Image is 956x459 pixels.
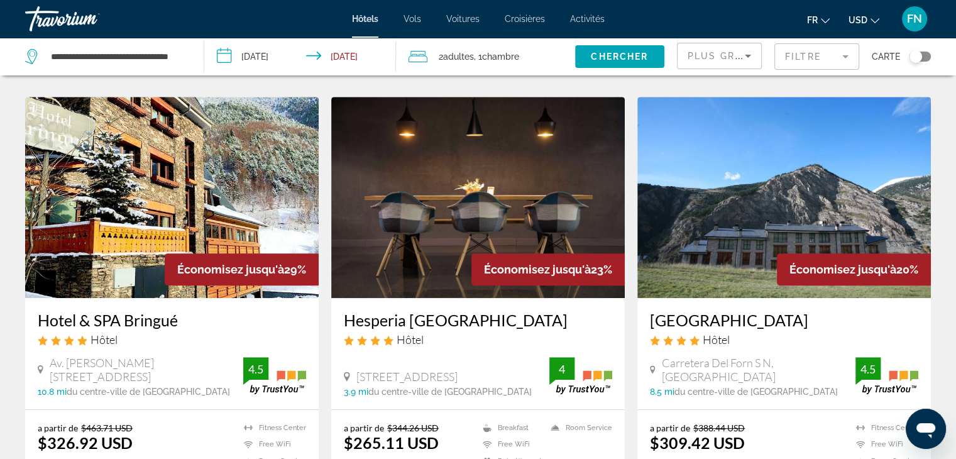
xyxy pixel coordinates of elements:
a: Voitures [446,14,480,24]
button: Change currency [849,11,879,29]
span: Hôtel [397,333,424,346]
div: 4 star Hotel [38,333,306,346]
span: USD [849,15,867,25]
li: Free WiFi [850,440,918,450]
div: 4.5 [855,362,881,377]
ins: $265.11 USD [344,433,439,452]
span: a partir de [38,423,78,433]
del: $388.44 USD [693,423,745,433]
img: trustyou-badge.svg [243,357,306,394]
span: Chercher [591,52,648,62]
div: 4 star Hotel [650,333,918,346]
a: Activités [570,14,605,24]
a: Travorium [25,3,151,35]
button: Toggle map [900,51,931,62]
span: Carretera Del Forn S N, [GEOGRAPHIC_DATA] [662,356,855,384]
img: Hotel image [25,97,319,298]
span: FN [907,13,922,25]
button: Travelers: 2 adults, 0 children [396,38,575,75]
button: User Menu [898,6,931,32]
button: Change language [807,11,830,29]
li: Breakfast [476,423,544,433]
span: 8.5 mi [650,387,674,397]
div: 29% [165,253,319,285]
button: Check-in date: Sep 6, 2025 Check-out date: Sep 9, 2025 [204,38,396,75]
span: Hôtel [703,333,730,346]
li: Fitness Center [238,423,306,433]
img: Hotel image [637,97,931,298]
img: trustyou-badge.svg [855,357,918,394]
span: fr [807,15,818,25]
span: 10.8 mi [38,387,67,397]
span: 2 [439,48,474,65]
span: [STREET_ADDRESS] [356,370,458,384]
span: du centre-ville de [GEOGRAPHIC_DATA] [674,387,838,397]
span: Carte [872,48,900,65]
div: 20% [777,253,931,285]
img: Hotel image [331,97,625,298]
div: 4 [549,362,574,377]
img: trustyou-badge.svg [549,357,612,394]
span: du centre-ville de [GEOGRAPHIC_DATA] [368,387,532,397]
a: Croisières [505,14,545,24]
mat-select: Sort by [688,48,751,64]
div: 23% [471,253,625,285]
a: Hotel & SPA Bringué [38,311,306,329]
span: Hôtel [91,333,118,346]
span: Économisez jusqu'à [177,263,284,276]
ins: $309.42 USD [650,433,745,452]
div: 4 star Hotel [344,333,612,346]
button: Chercher [575,45,664,68]
li: Room Service [544,423,612,433]
span: du centre-ville de [GEOGRAPHIC_DATA] [67,387,230,397]
div: 4.5 [243,362,268,377]
span: Av. [PERSON_NAME][STREET_ADDRESS] [50,356,243,384]
span: Économisez jusqu'à [484,263,591,276]
del: $463.71 USD [81,423,133,433]
span: a partir de [650,423,690,433]
li: Free WiFi [476,440,544,450]
a: Hôtels [352,14,378,24]
span: a partir de [344,423,384,433]
span: 3.9 mi [344,387,368,397]
a: [GEOGRAPHIC_DATA] [650,311,918,329]
button: Filter [774,43,859,70]
a: Hesperia [GEOGRAPHIC_DATA] [344,311,612,329]
ins: $326.92 USD [38,433,133,452]
span: Plus grandes économies [688,51,838,61]
li: Fitness Center [850,423,918,433]
span: Chambre [482,52,519,62]
li: Free WiFi [238,440,306,450]
a: Vols [404,14,421,24]
del: $344.26 USD [387,423,439,433]
iframe: Bouton de lancement de la fenêtre de messagerie [906,409,946,449]
span: Économisez jusqu'à [789,263,896,276]
span: Adultes [443,52,474,62]
span: , 1 [474,48,519,65]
